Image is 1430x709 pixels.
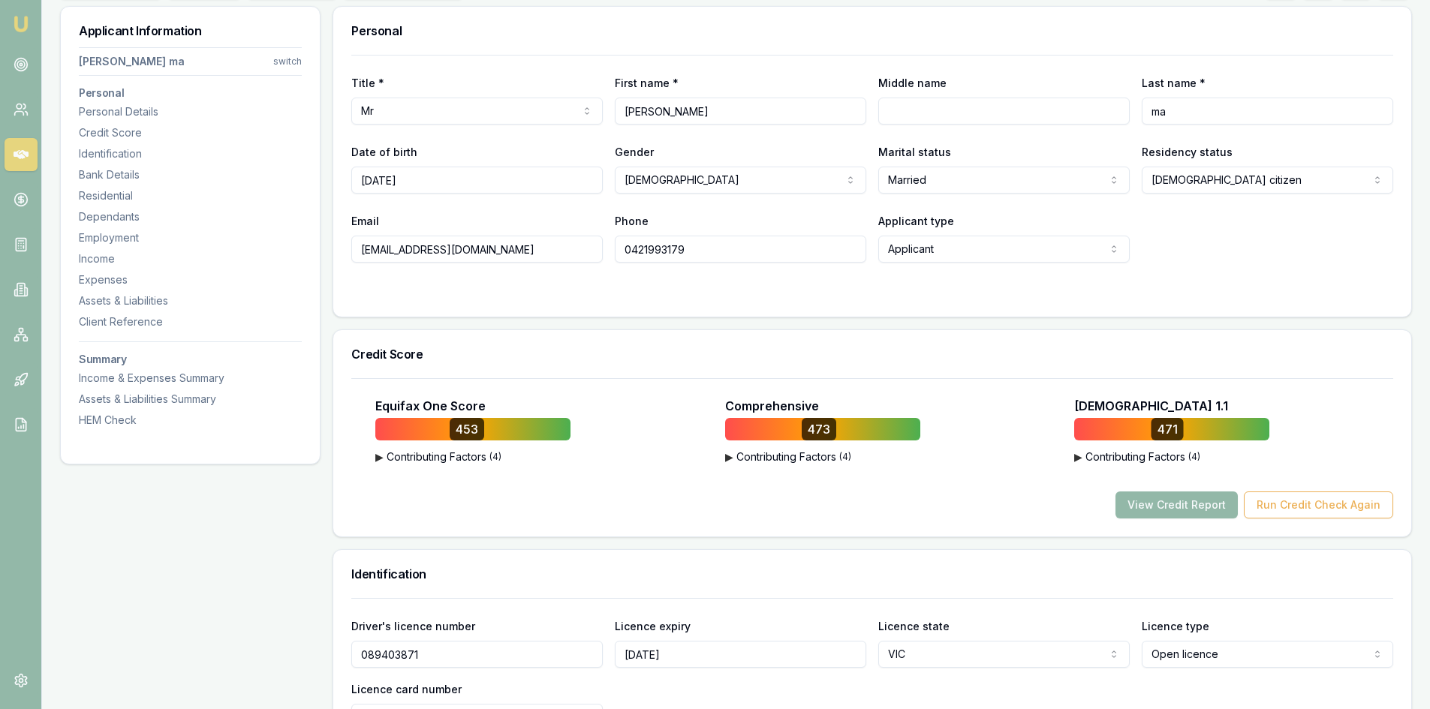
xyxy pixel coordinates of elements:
label: Gender [615,146,654,158]
div: Personal Details [79,104,302,119]
img: emu-icon-u.png [12,15,30,33]
label: Licence card number [351,683,462,695]
label: Last name * [1142,77,1206,89]
span: ( 4 ) [489,451,501,463]
div: Dependants [79,209,302,224]
div: Credit Score [79,125,302,140]
h3: Identification [351,568,1393,580]
p: Comprehensive [725,397,819,415]
div: [PERSON_NAME] ma [79,54,185,69]
div: Client Reference [79,314,302,329]
div: 471 [1152,418,1184,440]
div: Expenses [79,272,302,287]
label: Applicant type [878,215,954,227]
button: Run Credit Check Again [1244,491,1393,518]
div: Identification [79,146,302,161]
div: Assets & Liabilities Summary [79,392,302,407]
input: 0431 234 567 [615,236,866,263]
input: DD/MM/YYYY [351,167,603,194]
div: HEM Check [79,413,302,428]
span: ▶ [375,449,384,464]
label: Phone [615,215,649,227]
div: Residential [79,188,302,203]
label: Email [351,215,379,227]
label: Licence expiry [615,620,691,632]
span: ( 4 ) [839,451,851,463]
h3: Credit Score [351,348,1393,360]
h3: Summary [79,354,302,365]
label: First name * [615,77,679,89]
label: Licence state [878,620,950,632]
span: ▶ [1074,449,1082,464]
div: 453 [450,418,484,440]
p: Equifax One Score [375,397,486,415]
div: Income [79,251,302,266]
div: Income & Expenses Summary [79,371,302,386]
p: [DEMOGRAPHIC_DATA] 1.1 [1074,397,1228,415]
div: Assets & Liabilities [79,293,302,308]
div: Employment [79,230,302,245]
button: ▶Contributing Factors(4) [1074,449,1269,464]
h3: Applicant Information [79,25,302,37]
div: Bank Details [79,167,302,182]
label: Date of birth [351,146,417,158]
h3: Personal [351,25,1393,37]
label: Middle name [878,77,947,89]
label: Licence type [1142,620,1209,632]
button: View Credit Report [1115,491,1238,518]
div: switch [273,56,302,68]
span: ▶ [725,449,733,464]
span: ( 4 ) [1188,451,1200,463]
div: 473 [802,418,836,440]
label: Marital status [878,146,951,158]
label: Driver's licence number [351,620,475,632]
input: Enter driver's licence number [351,641,603,668]
button: ▶Contributing Factors(4) [375,449,570,464]
h3: Personal [79,88,302,98]
label: Residency status [1142,146,1233,158]
label: Title * [351,77,384,89]
button: ▶Contributing Factors(4) [725,449,920,464]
